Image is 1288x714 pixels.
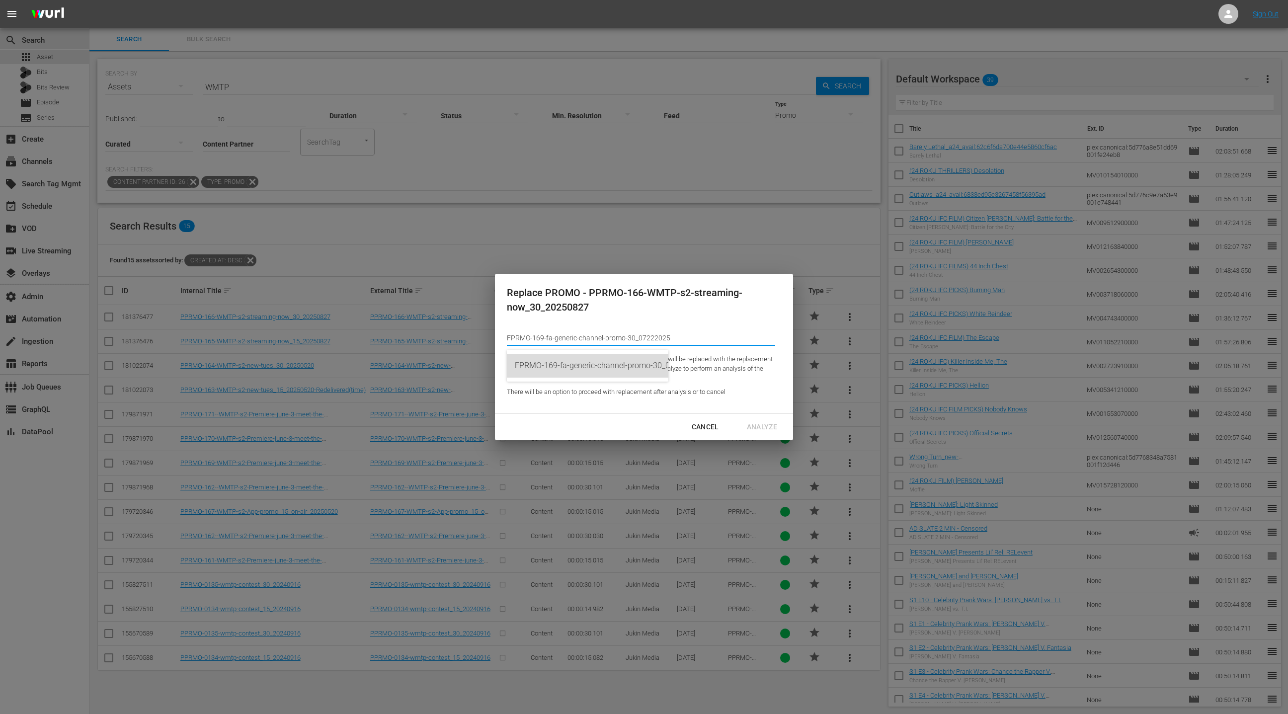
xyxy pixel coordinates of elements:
[24,2,72,26] img: ans4CAIJ8jUAAAAAAAAAAAAAAAAAAAAAAAAgQb4GAAAAAAAAAAAAAAAAAAAAAAAAJMjXAAAAAAAAAAAAAAAAAAAAAAAAgAT5G...
[507,286,775,314] div: Replace PROMO - PPRMO-166-WMTP-s2-streaming-now_30_20250827
[6,8,18,20] span: menu
[515,354,660,378] div: FPRMO-169-fa-generic-channel-promo-30_07222025 (186807554)
[507,388,775,402] div: There will be an option to proceed with replacement after analysis or to cancel
[680,418,731,436] button: Cancel
[684,421,727,433] div: Cancel
[1253,10,1279,18] a: Sign Out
